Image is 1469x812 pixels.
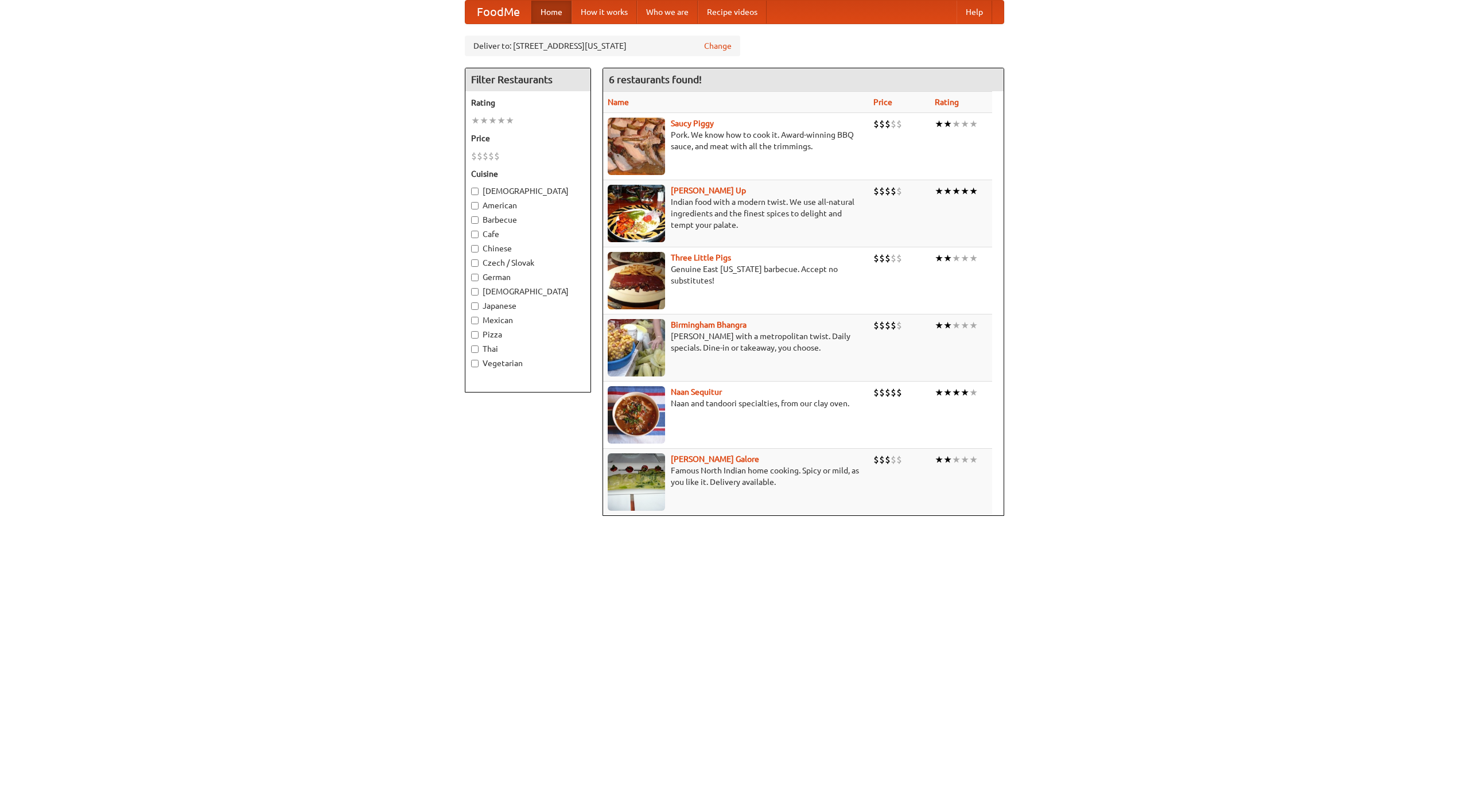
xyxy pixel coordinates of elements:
[943,386,952,399] li: ★
[935,252,943,265] li: ★
[896,319,902,332] li: $
[671,253,731,262] a: Three Little Pigs
[896,118,902,130] li: $
[885,185,891,197] li: $
[471,97,585,108] h5: Rating
[879,252,885,265] li: $
[961,453,969,466] li: ★
[879,319,885,332] li: $
[896,386,902,399] li: $
[471,243,585,254] label: Chinese
[671,454,759,464] a: [PERSON_NAME] Galore
[704,40,732,52] a: Change
[873,252,879,265] li: $
[879,118,885,130] li: $
[961,185,969,197] li: ★
[471,228,585,240] label: Cafe
[879,185,885,197] li: $
[471,245,479,252] input: Chinese
[471,185,585,197] label: [DEMOGRAPHIC_DATA]
[609,74,702,85] ng-pluralize: 6 restaurants found!
[885,453,891,466] li: $
[465,68,590,91] h4: Filter Restaurants
[471,358,585,369] label: Vegetarian
[471,200,585,211] label: American
[935,185,943,197] li: ★
[471,360,479,367] input: Vegetarian
[943,319,952,332] li: ★
[671,119,714,128] a: Saucy Piggy
[494,150,500,162] li: $
[608,263,864,286] p: Genuine East [US_STATE] barbecue. Accept no substitutes!
[488,114,497,127] li: ★
[608,453,665,511] img: currygalore.jpg
[471,114,480,127] li: ★
[952,252,961,265] li: ★
[608,331,864,353] p: [PERSON_NAME] with a metropolitan twist. Daily specials. Dine-in or takeaway, you choose.
[471,133,585,144] h5: Price
[465,36,740,56] div: Deliver to: [STREET_ADDRESS][US_STATE]
[572,1,637,24] a: How it works
[891,319,896,332] li: $
[957,1,992,24] a: Help
[943,185,952,197] li: ★
[943,453,952,466] li: ★
[471,271,585,283] label: German
[885,319,891,332] li: $
[608,465,864,488] p: Famous North Indian home cooking. Spicy or mild, as you like it. Delivery available.
[969,252,978,265] li: ★
[969,453,978,466] li: ★
[471,150,477,162] li: $
[952,453,961,466] li: ★
[506,114,514,127] li: ★
[608,129,864,152] p: Pork. We know how to cook it. Award-winning BBQ sauce, and meat with all the trimmings.
[671,186,746,195] a: [PERSON_NAME] Up
[873,118,879,130] li: $
[873,185,879,197] li: $
[891,453,896,466] li: $
[961,118,969,130] li: ★
[608,185,665,242] img: curryup.jpg
[891,252,896,265] li: $
[471,231,479,238] input: Cafe
[608,118,665,175] img: saucy.jpg
[969,319,978,332] li: ★
[608,98,629,107] a: Name
[471,216,479,224] input: Barbecue
[497,114,506,127] li: ★
[471,202,479,209] input: American
[471,286,585,297] label: [DEMOGRAPHIC_DATA]
[896,453,902,466] li: $
[608,319,665,376] img: bhangra.jpg
[952,118,961,130] li: ★
[471,274,479,281] input: German
[471,259,479,267] input: Czech / Slovak
[471,288,479,296] input: [DEMOGRAPHIC_DATA]
[471,314,585,326] label: Mexican
[477,150,483,162] li: $
[608,398,864,409] p: Naan and tandoori specialties, from our clay oven.
[531,1,572,24] a: Home
[885,118,891,130] li: $
[961,252,969,265] li: ★
[879,453,885,466] li: $
[885,386,891,399] li: $
[891,118,896,130] li: $
[471,214,585,226] label: Barbecue
[671,387,722,397] a: Naan Sequitur
[943,118,952,130] li: ★
[483,150,488,162] li: $
[608,196,864,231] p: Indian food with a modern twist. We use all-natural ingredients and the finest spices to delight ...
[935,98,959,107] a: Rating
[471,257,585,269] label: Czech / Slovak
[671,320,747,329] b: Birmingham Bhangra
[935,453,943,466] li: ★
[471,300,585,312] label: Japanese
[873,319,879,332] li: $
[608,386,665,444] img: naansequitur.jpg
[471,188,479,195] input: [DEMOGRAPHIC_DATA]
[969,185,978,197] li: ★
